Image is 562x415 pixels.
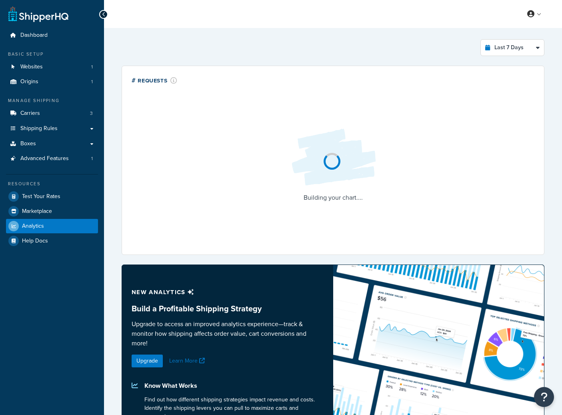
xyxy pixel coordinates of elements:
p: New analytics [132,287,324,298]
a: Websites1 [6,60,98,74]
span: Shipping Rules [20,125,58,132]
span: Marketplace [22,208,52,215]
span: 1 [91,64,93,70]
span: Origins [20,78,38,85]
span: Help Docs [22,238,48,245]
span: 1 [91,78,93,85]
p: Building your chart.... [285,192,381,203]
div: Manage Shipping [6,97,98,104]
a: Dashboard [6,28,98,43]
p: Know What Works [144,380,324,391]
a: Help Docs [6,234,98,248]
a: Marketplace [6,204,98,219]
img: Loading... [285,122,381,192]
p: Upgrade to access an improved analytics experience—track & monitor how shipping affects order val... [132,319,324,348]
span: Analytics [22,223,44,230]
span: Advanced Features [20,155,69,162]
li: Carriers [6,106,98,121]
span: Test Your Rates [22,193,60,200]
a: Learn More [169,357,207,365]
li: Advanced Features [6,151,98,166]
a: Analytics [6,219,98,233]
span: Carriers [20,110,40,117]
button: Open Resource Center [534,387,554,407]
span: Dashboard [20,32,48,39]
a: Carriers3 [6,106,98,121]
span: 3 [90,110,93,117]
span: Boxes [20,140,36,147]
a: Advanced Features1 [6,151,98,166]
div: # Requests [132,76,177,85]
div: Basic Setup [6,51,98,58]
a: Upgrade [132,355,163,367]
a: Boxes [6,136,98,151]
span: Websites [20,64,43,70]
h3: Build a Profitable Shipping Strategy [132,304,324,313]
a: Test Your Rates [6,189,98,204]
span: 1 [91,155,93,162]
li: Origins [6,74,98,89]
div: Resources [6,180,98,187]
a: Origins1 [6,74,98,89]
a: Shipping Rules [6,121,98,136]
li: Websites [6,60,98,74]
